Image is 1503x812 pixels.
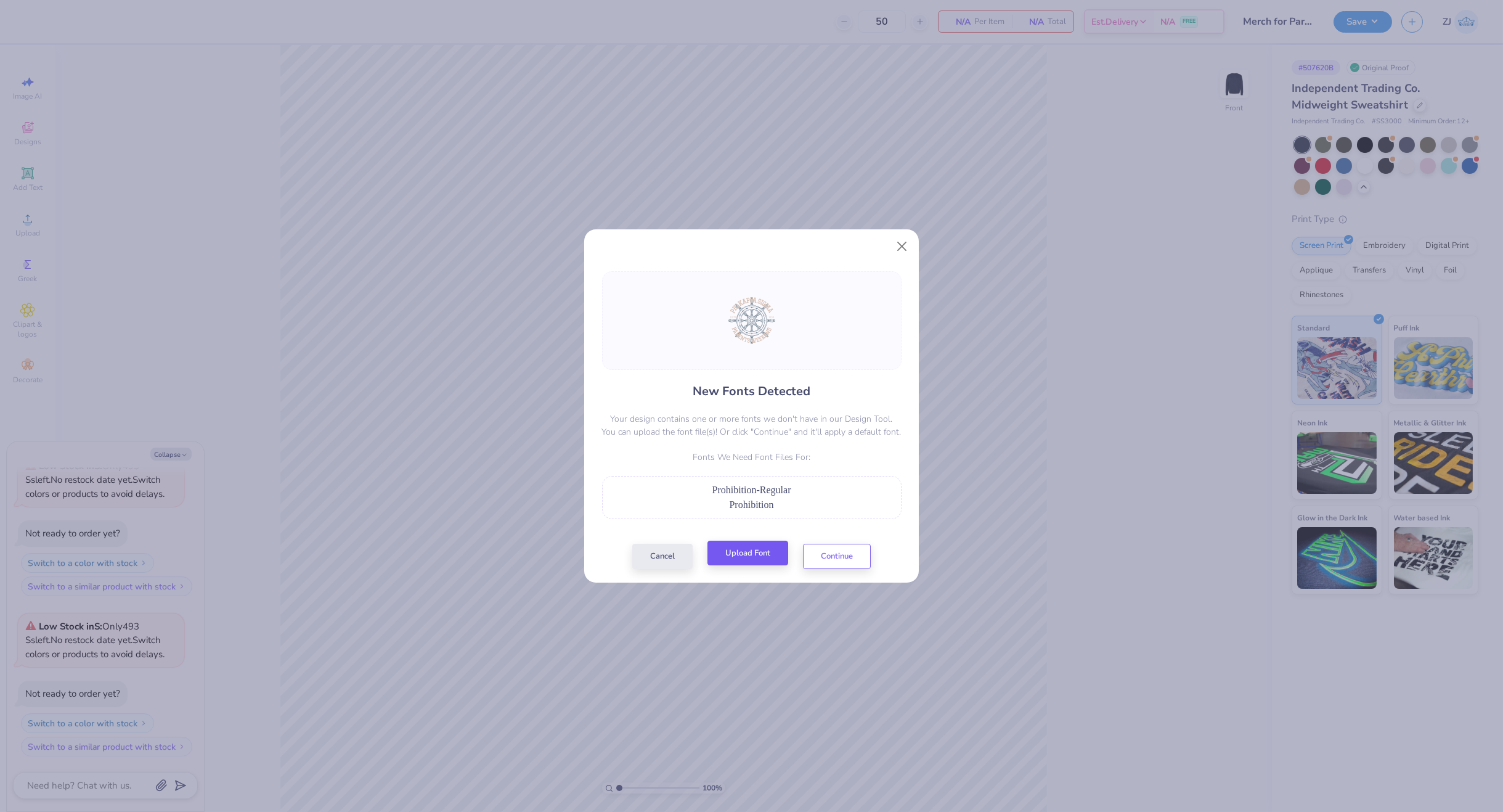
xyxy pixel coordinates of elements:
button: Close [890,235,914,258]
p: Your design contains one or more fonts we don't have in our Design Tool. You can upload the font ... [602,412,902,438]
h4: New Fonts Detected [693,382,810,400]
button: Continue [803,544,871,569]
span: Prohibition-Regular [712,485,791,495]
button: Upload Font [707,541,788,566]
span: Prohibition [729,499,773,510]
p: Fonts We Need Font Files For: [602,451,902,464]
button: Cancel [632,544,693,569]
